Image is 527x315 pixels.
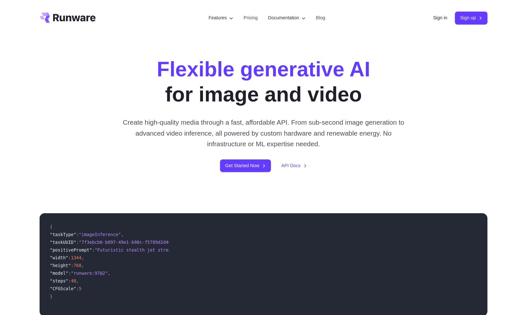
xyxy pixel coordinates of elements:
span: 5 [79,286,81,291]
span: : [92,247,95,253]
span: , [81,263,84,268]
h1: for image and video [157,57,370,107]
span: : [76,232,79,237]
a: Pricing [244,14,258,22]
span: 40 [71,278,76,283]
span: "steps" [50,278,68,283]
span: "height" [50,263,71,268]
span: } [50,294,52,299]
p: Create high-quality media through a fast, affordable API. From sub-second image generation to adv... [120,117,407,149]
label: Documentation [268,14,306,22]
span: , [108,271,110,276]
span: : [68,271,71,276]
span: : [76,240,79,245]
span: 768 [74,263,82,268]
span: "runware:97@2" [71,271,108,276]
span: "positivePrompt" [50,247,92,253]
span: "width" [50,255,68,260]
span: : [68,255,71,260]
a: Get Started Now [220,159,271,172]
span: "imageInference" [79,232,121,237]
span: 1344 [71,255,81,260]
span: : [76,286,79,291]
a: Blog [316,14,325,22]
span: "model" [50,271,68,276]
span: { [50,224,52,229]
span: , [121,232,124,237]
span: , [76,278,79,283]
span: , [81,255,84,260]
span: "7f3ebcb6-b897-49e1-b98c-f5789d2d40d7" [79,240,179,245]
span: "CFGScale" [50,286,76,291]
a: Go to / [40,13,96,23]
span: : [68,278,71,283]
label: Features [208,14,233,22]
span: "taskType" [50,232,76,237]
a: Sign up [455,12,487,24]
a: Sign in [433,14,447,22]
span: "taskUUID" [50,240,76,245]
span: : [71,263,73,268]
strong: Flexible generative AI [157,57,370,81]
a: API Docs [281,162,307,169]
span: "Futuristic stealth jet streaking through a neon-lit cityscape with glowing purple exhaust" [95,247,334,253]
